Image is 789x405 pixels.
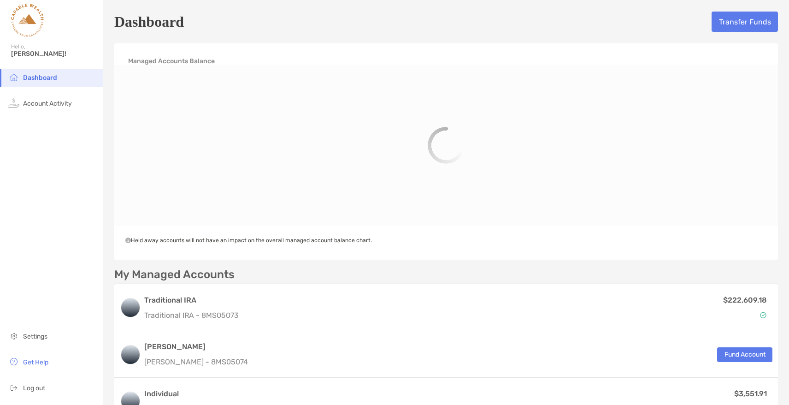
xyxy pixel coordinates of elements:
span: Dashboard [23,74,57,82]
img: get-help icon [8,356,19,367]
img: logout icon [8,382,19,393]
span: Held away accounts will not have an impact on the overall managed account balance chart. [125,237,372,244]
p: My Managed Accounts [114,269,235,280]
p: $222,609.18 [723,294,767,306]
img: Account Status icon [760,312,766,318]
p: Traditional IRA - 8MS05073 [144,310,239,321]
span: Get Help [23,358,48,366]
img: activity icon [8,97,19,108]
p: $3,551.91 [734,388,767,399]
h3: [PERSON_NAME] [144,341,248,352]
h5: Dashboard [114,11,184,32]
img: household icon [8,71,19,83]
img: logo account [121,298,140,317]
h4: Managed Accounts Balance [128,57,215,65]
span: [PERSON_NAME]! [11,50,97,58]
span: Account Activity [23,100,72,107]
span: Log out [23,384,45,392]
img: settings icon [8,330,19,341]
h3: Traditional IRA [144,295,239,306]
span: Settings [23,333,47,340]
button: Transfer Funds [712,12,778,32]
button: Fund Account [717,347,772,362]
img: logo account [121,345,140,364]
p: [PERSON_NAME] - 8MS05074 [144,356,248,368]
h3: Individual [144,388,220,399]
img: Zoe Logo [11,4,44,37]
